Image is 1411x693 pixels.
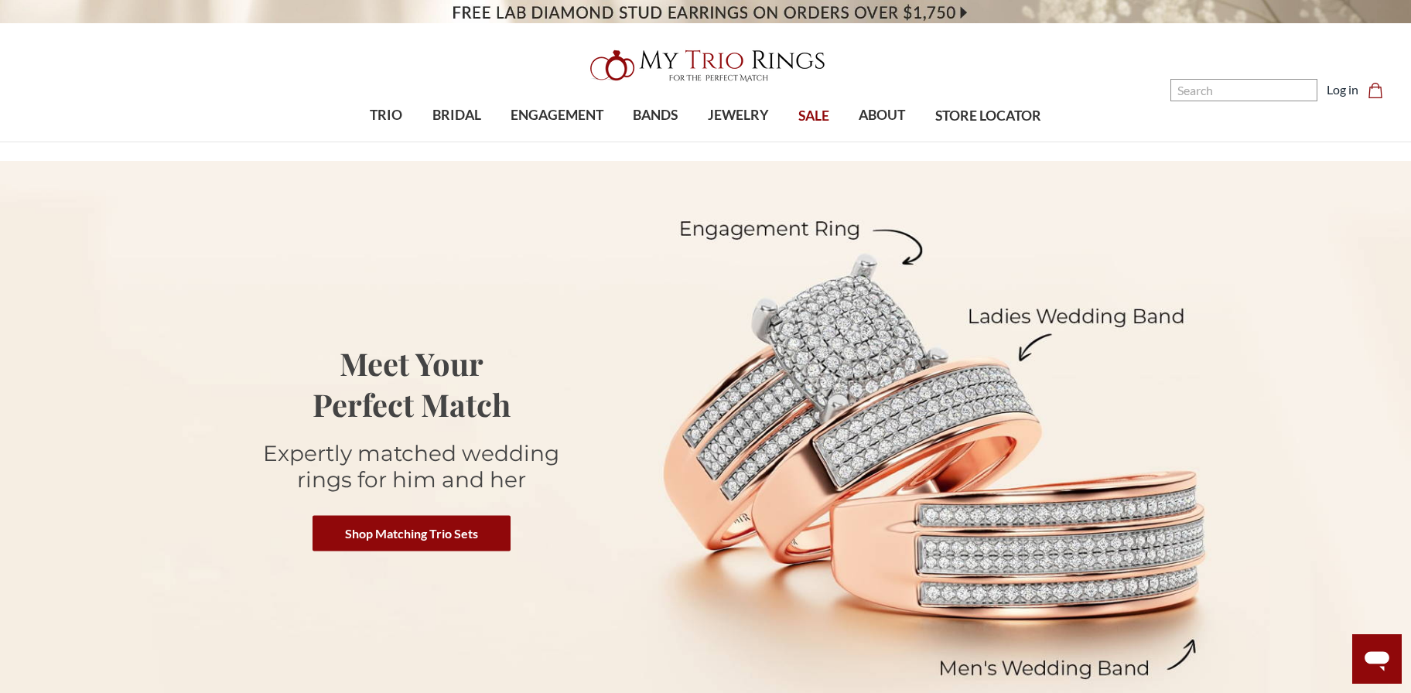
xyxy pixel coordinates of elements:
[355,90,417,141] a: TRIO
[370,105,402,125] span: TRIO
[417,90,495,141] a: BRIDAL
[409,41,1002,90] a: My Trio Rings
[1368,83,1383,98] svg: cart.cart_preview
[647,141,663,142] button: submenu toggle
[449,141,464,142] button: submenu toggle
[859,105,905,125] span: ABOUT
[921,91,1056,142] a: STORE LOCATOR
[1327,80,1358,99] a: Log in
[730,141,746,142] button: submenu toggle
[935,106,1041,126] span: STORE LOCATOR
[511,105,603,125] span: ENGAGEMENT
[432,105,481,125] span: BRIDAL
[378,141,394,142] button: submenu toggle
[784,91,844,142] a: SALE
[582,41,829,90] img: My Trio Rings
[1170,79,1317,101] input: Search
[708,105,769,125] span: JEWELRY
[798,106,829,126] span: SALE
[313,515,511,551] a: Shop Matching Trio Sets
[1368,80,1392,99] a: Cart with 0 items
[874,141,890,142] button: submenu toggle
[633,105,678,125] span: BANDS
[549,141,565,142] button: submenu toggle
[618,90,692,141] a: BANDS
[693,90,784,141] a: JEWELRY
[844,90,920,141] a: ABOUT
[496,90,618,141] a: ENGAGEMENT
